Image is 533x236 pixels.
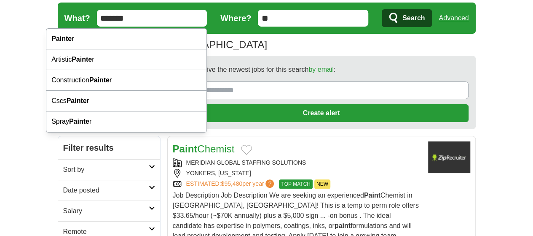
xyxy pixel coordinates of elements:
div: Construction r [46,70,206,91]
div: Artistic r [46,49,206,70]
a: Sort by [58,159,160,180]
label: Where? [220,12,251,24]
span: ? [265,179,274,188]
span: $95,480 [221,180,242,187]
span: NEW [314,179,330,189]
div: r [46,29,206,49]
button: Create alert [174,104,469,122]
h2: Sort by [63,165,149,175]
a: Date posted [58,180,160,201]
strong: Painte [72,56,92,63]
a: Salary [58,201,160,221]
div: MERIDIAN GLOBAL STAFFING SOLUTIONS [173,158,421,167]
h2: Date posted [63,185,149,195]
a: by email [308,66,334,73]
a: ESTIMATED:$95,480per year? [186,179,276,189]
button: Search [382,9,432,27]
span: Search [402,10,425,27]
strong: Painte [67,97,87,104]
div: YONKERS, [US_STATE] [173,169,421,178]
strong: Painte [51,35,72,42]
div: Spray r [46,111,206,132]
strong: Paint [364,192,380,199]
a: PaintChemist [173,143,235,155]
span: TOP MATCH [279,179,312,189]
strong: Painte [89,76,110,84]
h2: Filter results [58,136,160,159]
span: Receive the newest jobs for this search : [191,65,335,75]
h2: Salary [63,206,149,216]
img: Company logo [428,141,470,173]
strong: paint [335,222,351,229]
strong: Paint [173,143,198,155]
a: Advanced [439,10,469,27]
button: Add to favorite jobs [241,145,252,155]
div: Cscs r [46,91,206,111]
strong: Painte [69,118,89,125]
label: What? [64,12,90,24]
